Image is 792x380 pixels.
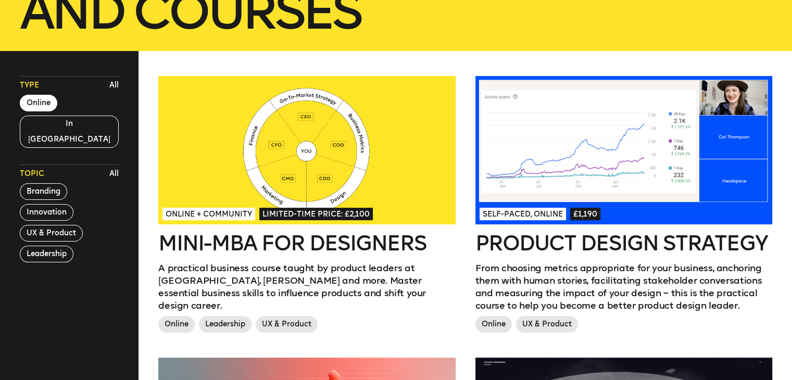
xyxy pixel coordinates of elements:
[20,225,83,242] button: UX & Product
[20,116,119,148] button: In [GEOGRAPHIC_DATA]
[475,316,512,333] span: Online
[20,169,44,179] span: Topic
[107,166,121,182] button: All
[158,316,195,333] span: Online
[475,76,772,337] a: Self-paced, Online£1,190Product Design StrategyFrom choosing metrics appropriate for your busines...
[259,208,373,220] span: Limited-time price: £2,100
[256,316,318,333] span: UX & Product
[570,208,600,220] span: £1,190
[20,246,73,262] button: Leadership
[475,233,772,254] h2: Product Design Strategy
[20,95,57,111] button: Online
[20,183,67,200] button: Branding
[475,262,772,312] p: From choosing metrics appropriate for your business, anchoring them with human stories, facilitat...
[158,76,455,337] a: Online + CommunityLimited-time price: £2,100Mini-MBA for DesignersA practical business course tau...
[158,233,455,254] h2: Mini-MBA for Designers
[20,204,73,221] button: Innovation
[516,316,578,333] span: UX & Product
[162,208,255,220] span: Online + Community
[199,316,252,333] span: Leadership
[107,78,121,93] button: All
[20,80,39,91] span: Type
[480,208,566,220] span: Self-paced, Online
[158,262,455,312] p: A practical business course taught by product leaders at [GEOGRAPHIC_DATA], [PERSON_NAME] and mor...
